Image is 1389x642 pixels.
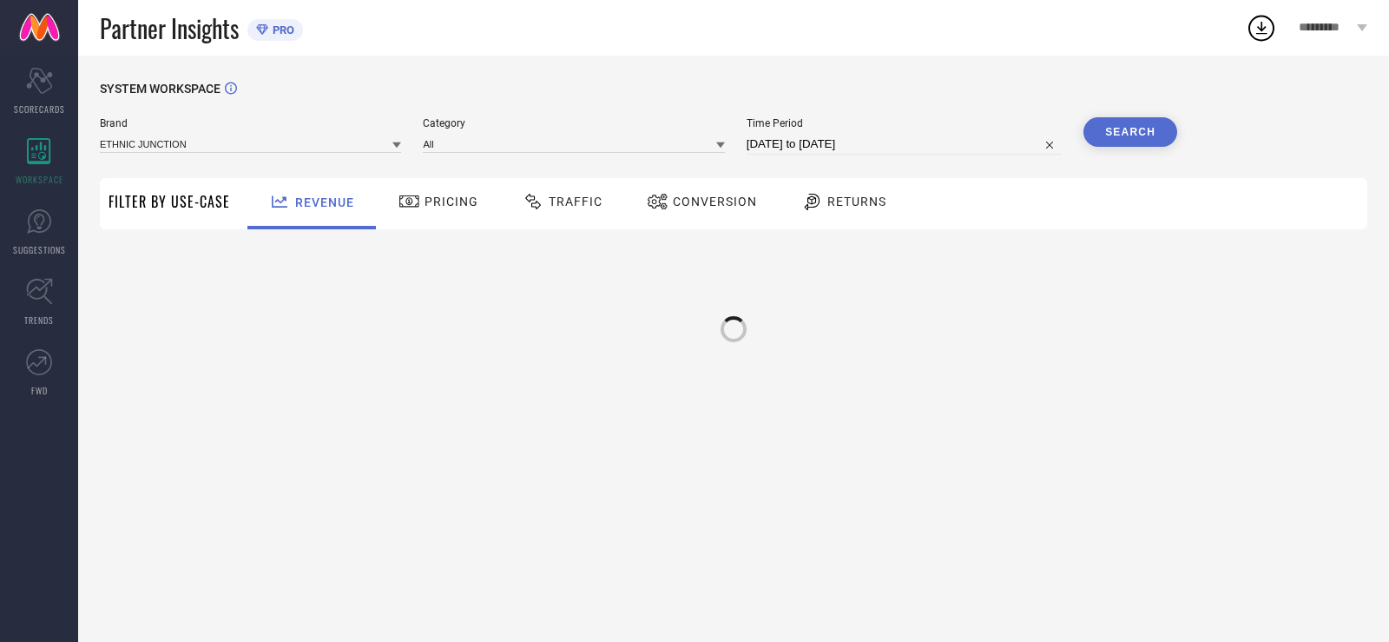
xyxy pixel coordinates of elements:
span: Brand [100,117,401,129]
span: Category [423,117,724,129]
span: Revenue [295,195,354,209]
span: TRENDS [24,314,54,327]
span: FWD [31,384,48,397]
span: Returns [827,195,886,208]
div: Open download list [1246,12,1277,43]
span: PRO [268,23,294,36]
span: SCORECARDS [14,103,65,116]
span: SYSTEM WORKSPACE [100,82,221,96]
span: Conversion [673,195,757,208]
span: Time Period [747,117,1062,129]
span: SUGGESTIONS [13,243,66,256]
input: Select time period [747,134,1062,155]
span: WORKSPACE [16,173,63,186]
span: Filter By Use-Case [109,191,230,212]
button: Search [1083,117,1177,147]
span: Traffic [549,195,602,208]
span: Pricing [425,195,478,208]
span: Partner Insights [100,10,239,46]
